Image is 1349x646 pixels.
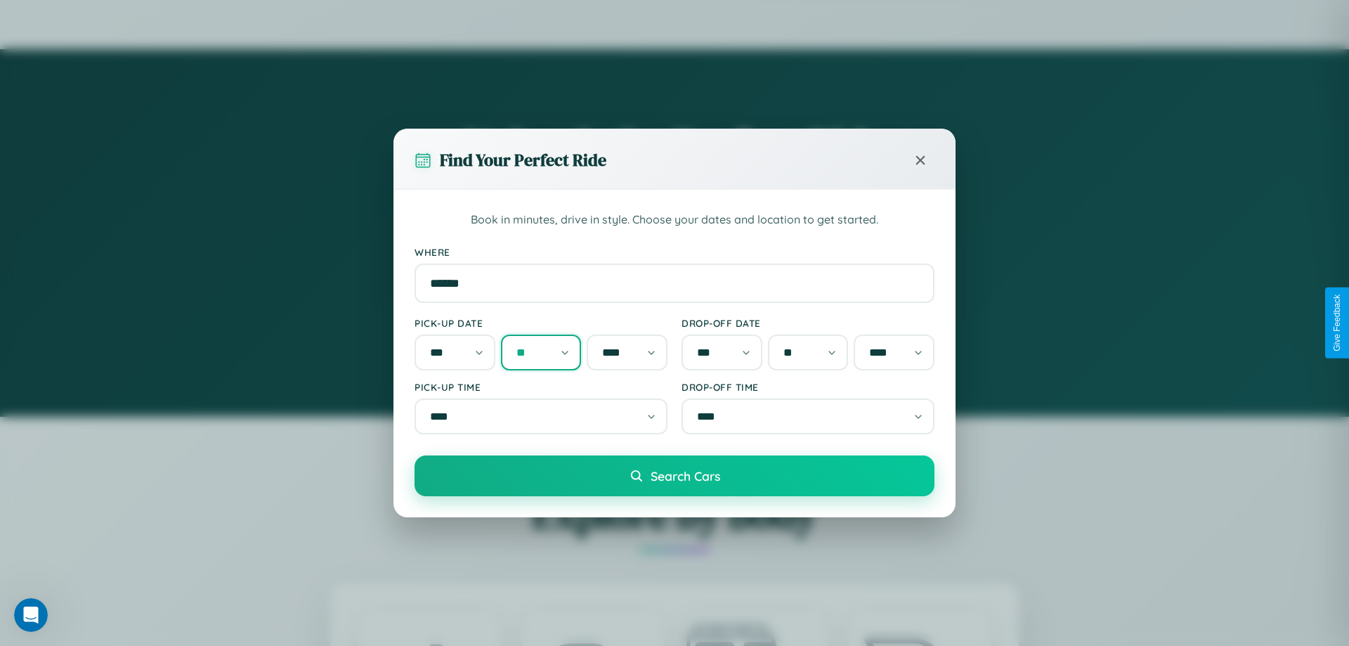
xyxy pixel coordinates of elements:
[682,317,934,329] label: Drop-off Date
[651,468,720,484] span: Search Cars
[415,211,934,229] p: Book in minutes, drive in style. Choose your dates and location to get started.
[415,317,667,329] label: Pick-up Date
[415,381,667,393] label: Pick-up Time
[415,456,934,496] button: Search Cars
[682,381,934,393] label: Drop-off Time
[415,246,934,258] label: Where
[440,148,606,172] h3: Find Your Perfect Ride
